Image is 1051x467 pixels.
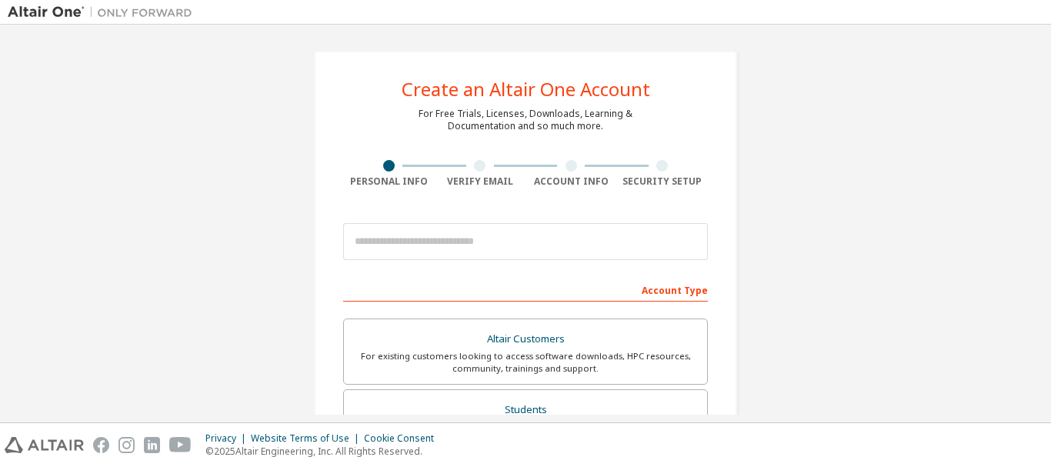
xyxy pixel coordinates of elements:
div: Personal Info [343,175,435,188]
img: instagram.svg [118,437,135,453]
div: For existing customers looking to access software downloads, HPC resources, community, trainings ... [353,350,698,375]
div: Privacy [205,432,251,445]
div: Verify Email [435,175,526,188]
img: Altair One [8,5,200,20]
img: altair_logo.svg [5,437,84,453]
div: For Free Trials, Licenses, Downloads, Learning & Documentation and so much more. [419,108,632,132]
div: Students [353,399,698,421]
div: Security Setup [617,175,709,188]
div: Account Type [343,277,708,302]
div: Website Terms of Use [251,432,364,445]
div: Altair Customers [353,329,698,350]
p: © 2025 Altair Engineering, Inc. All Rights Reserved. [205,445,443,458]
div: Create an Altair One Account [402,80,650,98]
div: Cookie Consent [364,432,443,445]
div: Account Info [525,175,617,188]
img: youtube.svg [169,437,192,453]
img: linkedin.svg [144,437,160,453]
img: facebook.svg [93,437,109,453]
